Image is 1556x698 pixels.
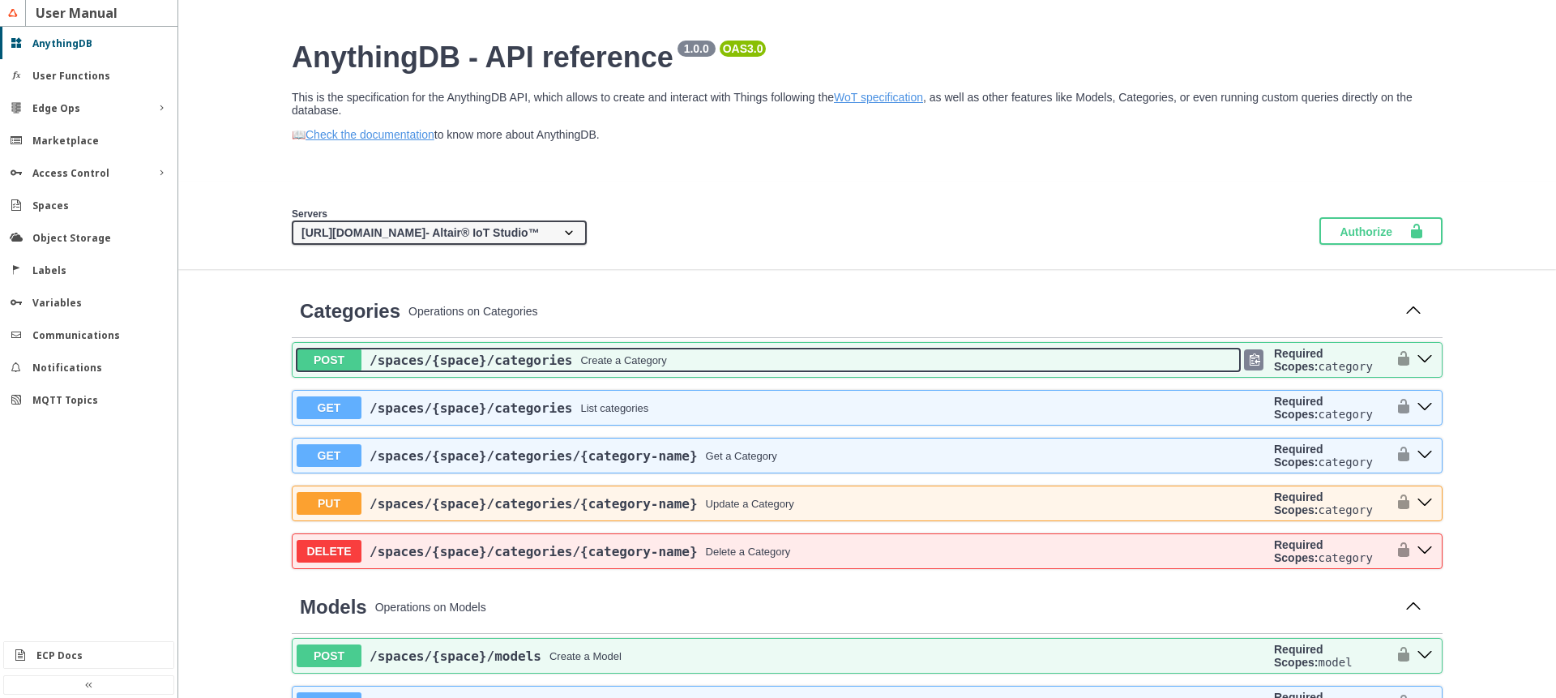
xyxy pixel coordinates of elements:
button: authorization button unlocked [1387,538,1412,564]
b: Required Scopes: [1274,395,1323,421]
code: category [1318,408,1372,421]
span: /spaces /{space} /categories [370,400,572,416]
span: POST [297,644,361,667]
button: get ​/spaces​/{space}​/categories​/{category-name} [1412,445,1438,466]
button: Collapse operation [1400,299,1426,323]
span: /spaces /{space} /categories [370,353,572,368]
pre: 1.0.0 [681,42,712,55]
span: DELETE [297,540,361,563]
b: Required Scopes: [1274,490,1323,516]
button: delete ​/spaces​/{space}​/categories​/{category-name} [1412,541,1438,562]
button: get ​/spaces​/{space}​/categories [1412,397,1438,418]
span: Authorize [1340,223,1409,239]
code: category [1318,456,1372,469]
button: authorization button unlocked [1387,443,1412,469]
button: authorization button unlocked [1387,643,1412,669]
code: category [1318,360,1372,373]
a: /spaces/{space}/models [370,649,541,664]
a: Models [300,596,367,619]
button: Collapse operation [1400,595,1426,619]
div: Create a Model [549,650,622,662]
b: Required Scopes: [1274,538,1323,564]
a: /spaces/{space}/categories/{category-name} [370,544,698,559]
h2: AnythingDB - API reference [292,41,1443,75]
button: authorization button unlocked [1387,395,1412,421]
button: authorization button unlocked [1387,490,1412,516]
b: Required Scopes: [1274,443,1323,469]
button: GET/spaces/{space}/categories/{category-name}Get a Category [297,444,1267,467]
p: This is the specification for the AnythingDB API, which allows to create and interact with Things... [292,91,1443,117]
a: /spaces/{space}/categories [370,353,572,368]
code: category [1318,503,1372,516]
button: put ​/spaces​/{space}​/categories​/{category-name} [1412,493,1438,514]
button: post ​/spaces​/{space}​/models [1412,645,1438,666]
span: /spaces /{space} /categories /{category-name} [370,448,698,464]
a: Check the documentation [306,128,434,141]
span: GET [297,396,361,419]
span: Models [300,596,367,618]
button: DELETE/spaces/{space}/categories/{category-name}Delete a Category [297,540,1267,563]
pre: OAS 3.0 [723,42,763,55]
span: PUT [297,492,361,515]
b: Required Scopes: [1274,643,1323,669]
a: Categories [300,300,400,323]
a: /spaces/{space}/categories/{category-name} [370,448,698,464]
span: /spaces /{space} /categories /{category-name} [370,544,698,559]
code: category [1318,551,1372,564]
div: Get a Category [706,450,777,462]
b: Required Scopes: [1274,347,1323,373]
div: Copy to clipboard [1244,349,1263,370]
button: POST/spaces/{space}/modelsCreate a Model [297,644,1267,667]
button: authorization button unlocked [1387,347,1412,373]
div: Create a Category [580,354,666,366]
span: /spaces /{space} /models [370,649,541,664]
code: model [1318,656,1352,669]
button: Authorize [1319,217,1443,245]
div: Update a Category [706,498,794,510]
span: GET [297,444,361,467]
p: Operations on Categories [408,305,1392,318]
span: Servers [292,208,327,220]
button: PUT/spaces/{space}/categories/{category-name}Update a Category [297,492,1267,515]
span: /spaces /{space} /categories /{category-name} [370,496,698,512]
a: WoT specification [834,91,923,104]
div: Delete a Category [706,546,791,558]
div: List categories [580,402,648,414]
span: POST [297,349,361,371]
p: 📖 to know more about AnythingDB. [292,128,1443,141]
button: GET/spaces/{space}/categoriesList categories [297,396,1267,419]
a: /spaces/{space}/categories [370,400,572,416]
p: Operations on Models [375,601,1392,614]
a: /spaces/{space}/categories/{category-name} [370,496,698,512]
button: POST/spaces/{space}/categoriesCreate a Category [297,349,1240,371]
button: post ​/spaces​/{space}​/categories [1412,349,1438,370]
